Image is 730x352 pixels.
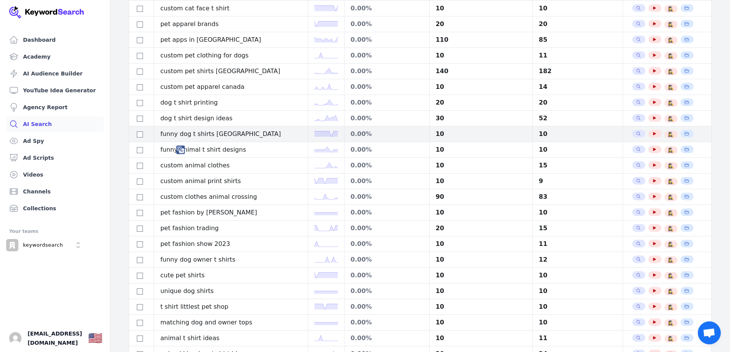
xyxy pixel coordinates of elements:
[539,177,617,186] div: 9
[539,224,617,233] div: 15
[154,32,308,48] td: pet apps in [GEOGRAPHIC_DATA]
[6,184,104,199] a: Channels
[668,241,674,247] button: 🕵️‍♀️
[668,84,674,90] button: 🕵️‍♀️
[436,255,526,264] div: 10
[436,145,526,154] div: 10
[436,20,526,29] div: 20
[154,205,308,221] td: pet fashion by [PERSON_NAME]
[351,224,423,233] div: 0.00 %
[668,6,674,12] button: 🕵️‍♀️
[539,82,617,92] div: 14
[539,35,617,44] div: 85
[539,51,617,60] div: 11
[9,332,21,344] button: Open user button
[154,252,308,268] td: funny dog owner t shirts
[668,21,674,28] button: 🕵️‍♀️
[539,318,617,327] div: 10
[668,116,674,122] button: 🕵️‍♀️
[668,131,674,138] span: 🕵️‍♀️
[539,192,617,201] div: 83
[9,6,84,18] img: Your Company
[23,242,63,249] p: keywordsearch
[539,255,617,264] div: 12
[154,268,308,283] td: cute pet shirts
[668,257,674,263] button: 🕵️‍♀️
[351,67,423,76] div: 0.00 %
[436,161,526,170] div: 10
[351,255,423,264] div: 0.00 %
[436,287,526,296] div: 10
[436,334,526,343] div: 10
[668,336,674,342] button: 🕵️‍♀️
[539,302,617,311] div: 10
[539,161,617,170] div: 15
[539,20,617,29] div: 20
[351,208,423,217] div: 0.00 %
[668,320,674,326] span: 🕵️‍♀️
[539,334,617,343] div: 11
[351,35,423,44] div: 0.00 %
[154,79,308,95] td: custom pet apparel canada
[436,98,526,107] div: 20
[6,66,104,81] a: AI Audience Builder
[351,51,423,60] div: 0.00 %
[154,16,308,32] td: pet apparel brands
[6,167,104,182] a: Videos
[351,114,423,123] div: 0.00 %
[351,20,423,29] div: 0.00 %
[436,129,526,139] div: 10
[668,37,674,43] button: 🕵️‍♀️
[154,158,308,174] td: custom animal clothes
[668,226,674,232] span: 🕵️‍♀️
[668,178,674,185] span: 🕵️‍♀️
[154,283,308,299] td: unique dog shirts
[351,334,423,343] div: 0.00 %
[668,147,674,153] button: 🕵️‍♀️
[351,4,423,13] div: 0.00 %
[668,194,674,200] button: 🕵️‍♀️
[154,221,308,236] td: pet fashion trading
[6,239,18,251] img: keywordsearch
[668,210,674,216] button: 🕵️‍♀️
[154,331,308,346] td: animal t shirt ideas
[539,98,617,107] div: 20
[6,49,104,64] a: Academy
[436,302,526,311] div: 10
[436,271,526,280] div: 10
[436,192,526,201] div: 90
[351,129,423,139] div: 0.00 %
[88,331,102,345] div: 🇺🇸
[698,321,721,344] a: Open chat
[154,142,308,158] td: funny animal t shirt designs
[539,145,617,154] div: 10
[351,287,423,296] div: 0.00 %
[436,51,526,60] div: 10
[154,48,308,64] td: custom pet clothing for dogs
[668,304,674,310] button: 🕵️‍♀️
[351,302,423,311] div: 0.00 %
[154,1,308,16] td: custom cat face t shirt
[668,69,674,75] span: 🕵️‍♀️
[6,100,104,115] a: Agency Report
[539,4,617,13] div: 10
[154,64,308,79] td: custom pet shirts [GEOGRAPHIC_DATA]
[668,163,674,169] span: 🕵️‍♀️
[154,111,308,126] td: dog t shirt design ideas
[668,100,674,106] button: 🕵️‍♀️
[351,271,423,280] div: 0.00 %
[436,67,526,76] div: 140
[539,114,617,123] div: 52
[154,174,308,189] td: custom animal print shirts
[539,271,617,280] div: 10
[436,318,526,327] div: 10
